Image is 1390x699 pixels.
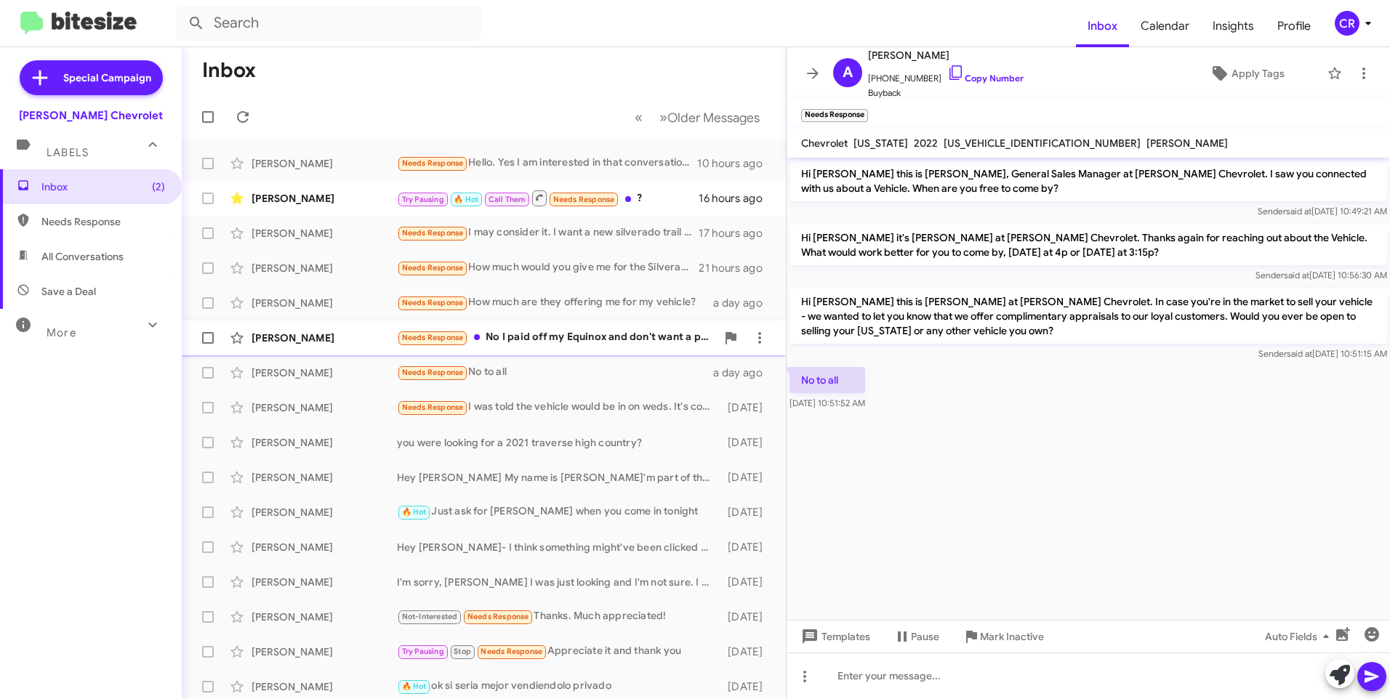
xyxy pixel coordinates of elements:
nav: Page navigation example [627,102,768,132]
div: [PERSON_NAME] [252,156,397,171]
div: Hello. Yes I am interested in that conversation. [397,155,697,171]
div: 10 hours ago [697,156,774,171]
span: Buyback [868,86,1024,100]
button: Pause [882,623,951,650]
a: Profile [1266,5,1322,47]
span: Needs Response [481,647,542,656]
span: Sender [DATE] 10:56:30 AM [1256,270,1387,280]
span: Needs Response [402,263,464,272]
span: Needs Response [402,403,464,412]
button: Previous [626,102,651,132]
div: [DATE] [721,575,774,589]
span: [PHONE_NUMBER] [868,64,1024,86]
a: Copy Number [947,73,1024,84]
button: Auto Fields [1253,623,1346,650]
div: [PERSON_NAME] [252,191,397,206]
span: Auto Fields [1265,623,1335,650]
span: said at [1286,206,1311,217]
div: ? [397,189,699,207]
div: 21 hours ago [699,261,774,275]
span: Needs Response [402,368,464,377]
div: a day ago [713,296,774,310]
a: Insights [1201,5,1266,47]
div: [DATE] [721,540,774,554]
span: Try Pausing [402,647,444,656]
div: [PERSON_NAME] [252,575,397,589]
span: Needs Response [41,214,165,229]
div: [DATE] [721,435,774,450]
div: Appreciate it and thank you [397,643,721,660]
span: said at [1284,270,1309,280]
span: Try Pausing [402,195,444,204]
span: Special Campaign [63,70,151,85]
span: » [659,108,667,126]
span: 🔥 Hot [454,195,478,204]
span: Save a Deal [41,284,96,299]
div: a day ago [713,365,774,380]
span: [US_STATE] [853,137,908,150]
div: How much would you give me for the Silverado [397,259,699,276]
span: Older Messages [667,110,760,126]
div: 17 hours ago [699,226,774,241]
span: [PERSON_NAME] [868,47,1024,64]
span: 🔥 Hot [402,682,427,691]
div: [PERSON_NAME] [252,261,397,275]
div: ok si seria mejor vendiendolo privado [397,678,721,695]
span: Pause [911,623,939,650]
span: Apply Tags [1232,60,1285,86]
div: I'm sorry, [PERSON_NAME] I was just looking and I'm not sure. I will stop by if I have a chance s... [397,575,721,589]
span: Needs Response [402,228,464,238]
div: [PERSON_NAME] [252,679,397,694]
span: Needs Response [402,333,464,342]
div: No to all [397,364,713,381]
div: [PERSON_NAME] [252,331,397,345]
span: « [635,108,643,126]
div: Thanks. Much appreciated! [397,608,721,625]
button: CR [1322,11,1374,36]
div: Hey [PERSON_NAME] My name is [PERSON_NAME]'m part of the sales team, do you have some time [DATE]... [397,470,721,485]
div: [DATE] [721,505,774,520]
div: [PERSON_NAME] [252,645,397,659]
span: Templates [798,623,870,650]
span: said at [1287,348,1312,359]
span: Needs Response [402,298,464,307]
div: Hey [PERSON_NAME]- I think something might've been clicked when I was on the website for service ... [397,540,721,554]
div: I may consider it. I want a new silverado trail boss with the deisel, depending on the interests ... [397,225,699,241]
span: All Conversations [41,249,124,264]
div: [PERSON_NAME] [252,365,397,380]
div: [PERSON_NAME] [252,470,397,485]
span: [DATE] 10:51:52 AM [790,397,865,408]
button: Next [651,102,768,132]
button: Apply Tags [1173,60,1320,86]
span: Call Them [489,195,526,204]
span: [US_VEHICLE_IDENTIFICATION_NUMBER] [944,137,1141,150]
div: How much are they offering me for my vehicle? [397,294,713,311]
a: Special Campaign [20,60,163,95]
p: Hi [PERSON_NAME] it's [PERSON_NAME] at [PERSON_NAME] Chevrolet. Thanks again for reaching out abo... [790,225,1387,265]
span: 🔥 Hot [402,507,427,517]
div: CR [1335,11,1359,36]
div: [PERSON_NAME] [252,610,397,624]
input: Search [176,6,481,41]
h1: Inbox [202,59,256,82]
span: Sender [DATE] 10:51:15 AM [1258,348,1387,359]
div: [DATE] [721,610,774,624]
div: [PERSON_NAME] [252,400,397,415]
p: No to all [790,367,865,393]
div: 16 hours ago [699,191,774,206]
span: Needs Response [402,158,464,168]
div: [PERSON_NAME] [252,540,397,554]
span: Inbox [41,179,165,194]
span: Sender [DATE] 10:49:21 AM [1258,206,1387,217]
span: A [843,61,853,84]
button: Mark Inactive [951,623,1056,650]
div: [DATE] [721,645,774,659]
p: Hi [PERSON_NAME] this is [PERSON_NAME], General Sales Manager at [PERSON_NAME] Chevrolet. I saw y... [790,161,1387,201]
div: [PERSON_NAME] [252,226,397,241]
div: I was told the vehicle would be in on weds. It's coming from the fulfillment center. [397,399,721,416]
div: [PERSON_NAME] [252,505,397,520]
div: [DATE] [721,470,774,485]
span: Labels [47,146,89,159]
